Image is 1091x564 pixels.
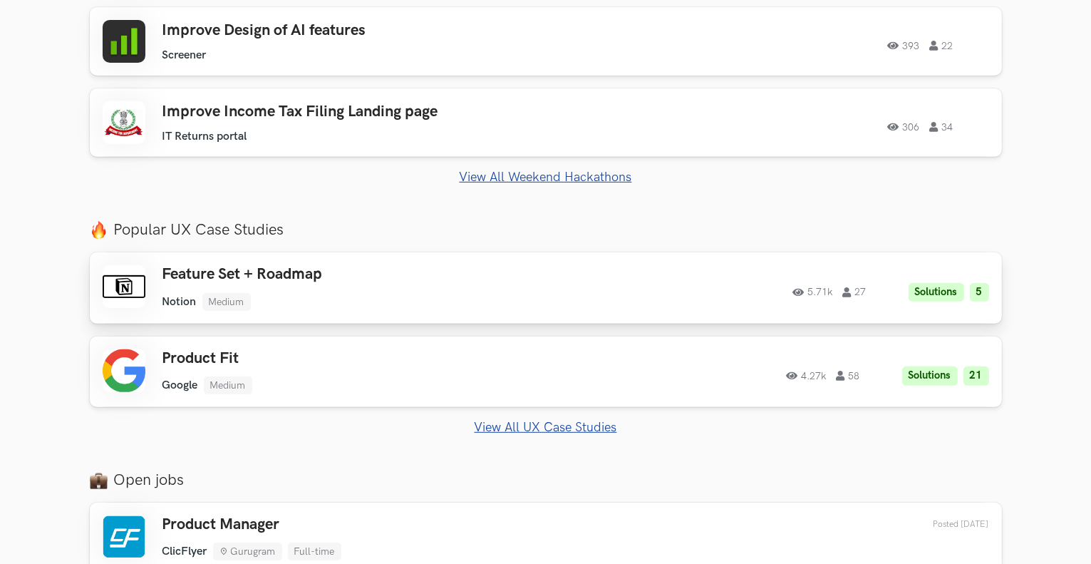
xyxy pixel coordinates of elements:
label: Popular UX Case Studies [90,220,1002,240]
li: Google [162,379,198,392]
a: Product Fit Google Medium 4.27k 58 Solutions 21 [90,337,1002,407]
h3: Product Fit [162,349,567,368]
img: briefcase_emoji.png [90,471,108,489]
li: IT Returns portal [162,130,247,143]
li: Medium [204,376,252,394]
li: Solutions [909,283,964,302]
li: Full-time [288,543,341,560]
a: Feature Set + Roadmap Notion Medium 5.71k 27 Solutions 5 [90,252,1002,323]
a: Improve Design of AI features Screener 393 22 [90,7,1002,76]
span: 306 [888,122,920,132]
li: ClicFlyer [162,545,207,558]
li: Screener [162,48,207,62]
span: 393 [888,41,920,51]
span: 4.27k [787,371,827,381]
span: 34 [930,122,953,132]
a: View All UX Case Studies [90,420,1002,435]
span: 27 [843,287,867,297]
a: View All Weekend Hackathons [90,170,1002,185]
span: 58 [837,371,860,381]
h3: Product Manager [162,516,341,534]
li: 5 [970,283,989,302]
li: Solutions [902,366,958,386]
img: fire.png [90,221,108,239]
h3: Improve Design of AI features [162,21,567,40]
span: 22 [930,41,953,51]
li: Notion [162,295,197,309]
a: Improve Income Tax Filing Landing page IT Returns portal 306 34 [90,88,1002,157]
span: 5.71k [793,287,833,297]
label: Open jobs [90,471,1002,490]
h3: Improve Income Tax Filing Landing page [162,103,567,121]
li: Gurugram [213,543,282,560]
li: Medium [202,293,251,311]
h3: Feature Set + Roadmap [162,265,567,284]
li: 21 [963,366,989,386]
div: 08th Sep [900,519,989,530]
